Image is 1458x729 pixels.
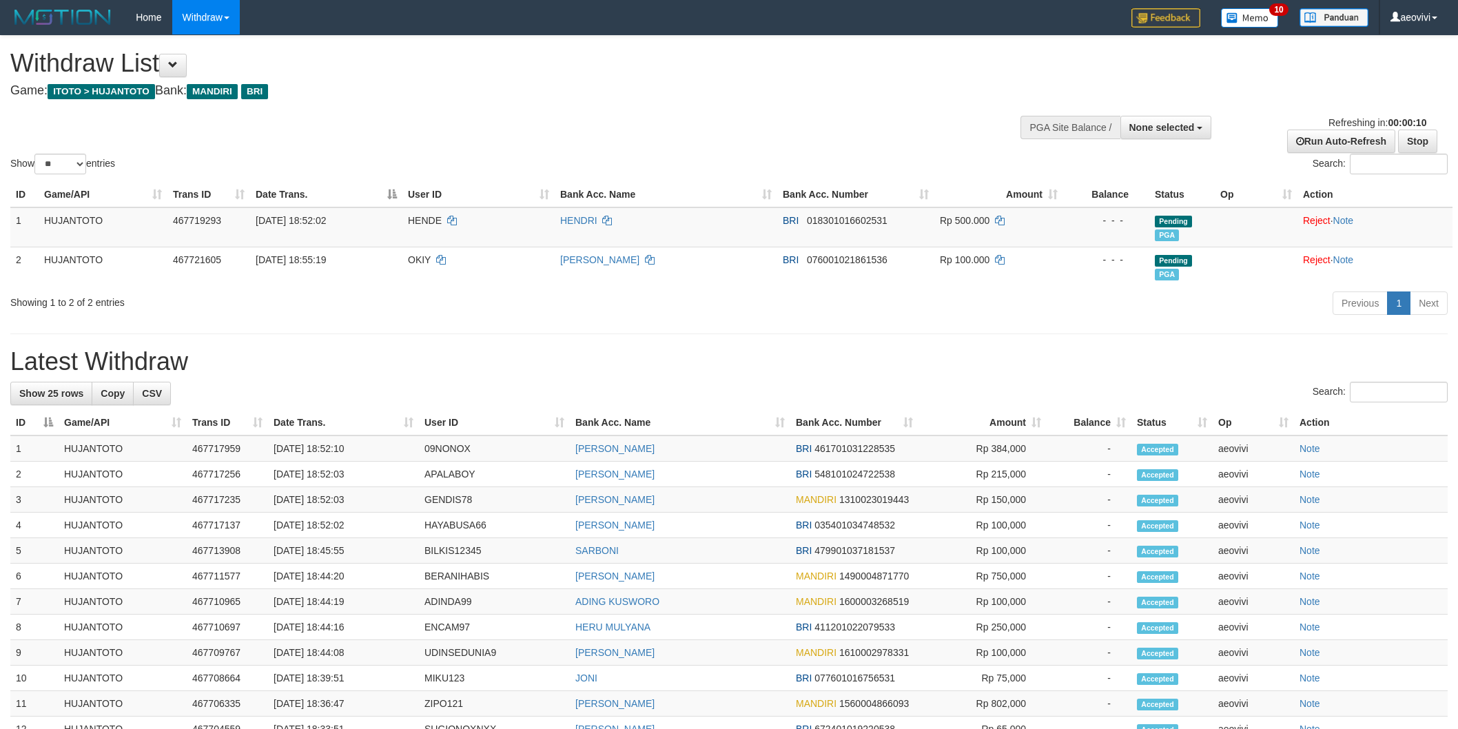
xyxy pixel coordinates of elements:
span: Accepted [1137,520,1178,532]
span: Copy 1600003268519 to clipboard [839,596,909,607]
td: 1 [10,207,39,247]
td: 2 [10,462,59,487]
strong: 00:00:10 [1388,117,1426,128]
h4: Game: Bank: [10,84,958,98]
a: Note [1300,545,1320,556]
span: BRI [783,254,799,265]
span: [DATE] 18:52:02 [256,215,326,226]
a: Note [1300,571,1320,582]
span: Accepted [1137,444,1178,455]
span: BRI [796,520,812,531]
td: BILKIS12345 [419,538,570,564]
td: 467710965 [187,589,268,615]
td: [DATE] 18:44:16 [268,615,419,640]
td: UDINSEDUNIA9 [419,640,570,666]
span: Copy 548101024722538 to clipboard [814,469,895,480]
span: BRI [796,622,812,633]
a: HENDRI [560,215,597,226]
a: Reject [1303,254,1331,265]
a: Copy [92,382,134,405]
div: Showing 1 to 2 of 2 entries [10,290,597,309]
td: aeovivi [1213,640,1294,666]
span: BRI [241,84,268,99]
a: Show 25 rows [10,382,92,405]
td: 09NONOX [419,435,570,462]
td: [DATE] 18:44:20 [268,564,419,589]
td: - [1047,513,1131,538]
td: Rp 215,000 [918,462,1047,487]
span: ITOTO > HUJANTOTO [48,84,155,99]
span: Copy 461701031228535 to clipboard [814,443,895,454]
label: Search: [1313,382,1448,402]
td: aeovivi [1213,487,1294,513]
td: - [1047,615,1131,640]
td: 467717256 [187,462,268,487]
a: Stop [1398,130,1437,153]
a: [PERSON_NAME] [575,443,655,454]
span: Rp 100.000 [940,254,989,265]
td: [DATE] 18:36:47 [268,691,419,717]
td: Rp 802,000 [918,691,1047,717]
th: Balance [1063,182,1149,207]
td: 467717235 [187,487,268,513]
img: MOTION_logo.png [10,7,115,28]
th: Trans ID: activate to sort column ascending [187,410,268,435]
td: [DATE] 18:44:08 [268,640,419,666]
td: HUJANTOTO [59,538,187,564]
span: Show 25 rows [19,388,83,399]
td: APALABOY [419,462,570,487]
td: aeovivi [1213,564,1294,589]
td: 2 [10,247,39,286]
td: 3 [10,487,59,513]
span: Copy 1560004866093 to clipboard [839,698,909,709]
td: ENCAM97 [419,615,570,640]
th: Bank Acc. Number: activate to sort column ascending [790,410,918,435]
th: Bank Acc. Name: activate to sort column ascending [570,410,790,435]
button: None selected [1120,116,1212,139]
td: 11 [10,691,59,717]
td: HUJANTOTO [39,207,167,247]
span: [DATE] 18:55:19 [256,254,326,265]
th: Bank Acc. Number: activate to sort column ascending [777,182,934,207]
td: 467713908 [187,538,268,564]
td: HUJANTOTO [59,462,187,487]
a: [PERSON_NAME] [575,571,655,582]
a: SARBONI [575,545,619,556]
span: Copy 018301016602531 to clipboard [807,215,887,226]
td: 1 [10,435,59,462]
td: MIKU123 [419,666,570,691]
td: aeovivi [1213,615,1294,640]
td: GENDIS78 [419,487,570,513]
select: Showentries [34,154,86,174]
td: HUJANTOTO [59,589,187,615]
a: Note [1300,647,1320,658]
td: aeovivi [1213,435,1294,462]
a: [PERSON_NAME] [575,647,655,658]
th: Trans ID: activate to sort column ascending [167,182,250,207]
td: ZIPO121 [419,691,570,717]
td: [DATE] 18:52:03 [268,462,419,487]
td: BERANIHABIS [419,564,570,589]
td: HUJANTOTO [59,691,187,717]
td: HAYABUSA66 [419,513,570,538]
th: User ID: activate to sort column ascending [419,410,570,435]
span: Copy 1490004871770 to clipboard [839,571,909,582]
td: · [1297,207,1452,247]
a: Note [1300,622,1320,633]
td: HUJANTOTO [59,487,187,513]
td: HUJANTOTO [59,513,187,538]
span: Copy 1310023019443 to clipboard [839,494,909,505]
span: BRI [796,672,812,684]
th: Status [1149,182,1215,207]
span: Copy [101,388,125,399]
td: 8 [10,615,59,640]
span: Copy 035401034748532 to clipboard [814,520,895,531]
span: BRI [796,443,812,454]
span: Accepted [1137,469,1178,481]
th: Amount: activate to sort column ascending [918,410,1047,435]
td: - [1047,589,1131,615]
td: Rp 75,000 [918,666,1047,691]
span: Accepted [1137,571,1178,583]
span: Rp 500.000 [940,215,989,226]
td: 6 [10,564,59,589]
